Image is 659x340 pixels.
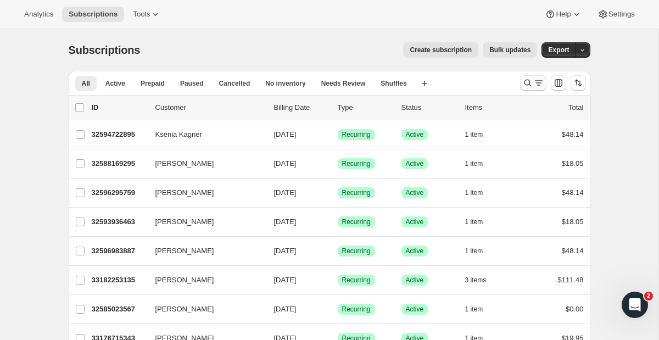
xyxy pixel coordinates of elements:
[558,276,584,284] span: $111.48
[92,214,584,230] div: 32593936463[PERSON_NAME][DATE]SuccessRecurringSuccessActive1 item$18.05
[133,10,150,19] span: Tools
[406,159,424,168] span: Active
[406,218,424,226] span: Active
[342,276,371,285] span: Recurring
[24,10,53,19] span: Analytics
[541,42,576,58] button: Export
[92,102,147,113] p: ID
[18,7,60,22] button: Analytics
[538,7,588,22] button: Help
[141,79,165,88] span: Prepaid
[274,188,297,197] span: [DATE]
[92,185,584,200] div: 32596295759[PERSON_NAME][DATE]SuccessRecurringSuccessActive1 item$48.14
[92,127,584,142] div: 32594722895Ksenia Kagner[DATE]SuccessRecurringSuccessActive1 item$48.14
[403,42,478,58] button: Create subscription
[342,130,371,139] span: Recurring
[406,247,424,255] span: Active
[342,218,371,226] span: Recurring
[149,271,259,289] button: [PERSON_NAME]
[126,7,167,22] button: Tools
[465,218,483,226] span: 1 item
[562,159,584,168] span: $18.05
[274,218,297,226] span: [DATE]
[465,247,483,255] span: 1 item
[105,79,125,88] span: Active
[342,305,371,314] span: Recurring
[180,79,204,88] span: Paused
[219,79,250,88] span: Cancelled
[566,305,584,313] span: $0.00
[92,243,584,259] div: 32596983887[PERSON_NAME][DATE]SuccessRecurringSuccessActive1 item$48.14
[406,188,424,197] span: Active
[416,76,433,91] button: Create new view
[155,102,265,113] p: Customer
[321,79,366,88] span: Needs Review
[155,216,214,227] span: [PERSON_NAME]
[465,102,520,113] div: Items
[92,187,147,198] p: 32596295759
[155,304,214,315] span: [PERSON_NAME]
[465,272,499,288] button: 3 items
[571,75,586,91] button: Sort the results
[622,292,648,318] iframe: Intercom live chat
[149,184,259,202] button: [PERSON_NAME]
[92,216,147,227] p: 32593936463
[62,7,124,22] button: Subscriptions
[465,243,495,259] button: 1 item
[342,247,371,255] span: Recurring
[155,187,214,198] span: [PERSON_NAME]
[274,159,297,168] span: [DATE]
[149,126,259,143] button: Ksenia Kagner
[406,130,424,139] span: Active
[92,302,584,317] div: 32585023567[PERSON_NAME][DATE]SuccessRecurringSuccessActive1 item$0.00
[568,102,583,113] p: Total
[381,79,406,88] span: Shuffles
[465,156,495,171] button: 1 item
[274,102,329,113] p: Billing Date
[591,7,641,22] button: Settings
[465,276,487,285] span: 3 items
[465,305,483,314] span: 1 item
[92,129,147,140] p: 32594722895
[92,272,584,288] div: 33182253135[PERSON_NAME][DATE]SuccessRecurringSuccessActive3 items$111.48
[562,218,584,226] span: $18.05
[401,102,456,113] p: Status
[92,156,584,171] div: 32588169295[PERSON_NAME][DATE]SuccessRecurringSuccessActive1 item$18.05
[82,79,90,88] span: All
[92,304,147,315] p: 32585023567
[483,42,537,58] button: Bulk updates
[274,305,297,313] span: [DATE]
[562,130,584,138] span: $48.14
[465,127,495,142] button: 1 item
[465,159,483,168] span: 1 item
[465,130,483,139] span: 1 item
[149,155,259,172] button: [PERSON_NAME]
[410,46,472,54] span: Create subscription
[149,242,259,260] button: [PERSON_NAME]
[338,102,393,113] div: Type
[465,188,483,197] span: 1 item
[608,10,635,19] span: Settings
[274,276,297,284] span: [DATE]
[551,75,566,91] button: Customize table column order and visibility
[465,185,495,200] button: 1 item
[465,214,495,230] button: 1 item
[342,159,371,168] span: Recurring
[274,247,297,255] span: [DATE]
[274,130,297,138] span: [DATE]
[520,75,546,91] button: Search and filter results
[489,46,530,54] span: Bulk updates
[149,300,259,318] button: [PERSON_NAME]
[548,46,569,54] span: Export
[265,79,305,88] span: No inventory
[406,276,424,285] span: Active
[69,10,118,19] span: Subscriptions
[155,129,202,140] span: Ksenia Kagner
[92,275,147,286] p: 33182253135
[69,44,141,56] span: Subscriptions
[406,305,424,314] span: Active
[92,102,584,113] div: IDCustomerBilling DateTypeStatusItemsTotal
[155,246,214,257] span: [PERSON_NAME]
[556,10,571,19] span: Help
[92,246,147,257] p: 32596983887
